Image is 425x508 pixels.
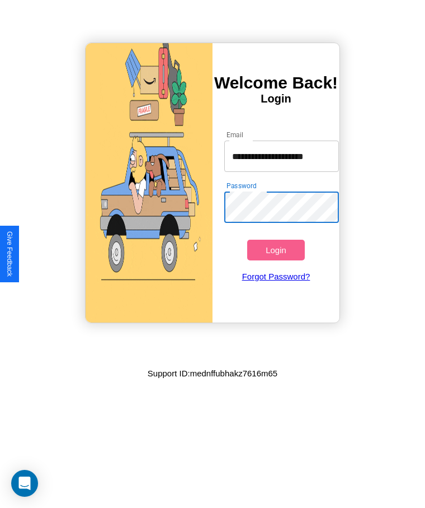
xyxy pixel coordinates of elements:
[11,470,38,497] div: Open Intercom Messenger
[226,130,244,139] label: Email
[247,240,304,260] button: Login
[212,92,339,105] h4: Login
[226,181,256,190] label: Password
[212,73,339,92] h3: Welcome Back!
[148,366,277,381] p: Support ID: mednffubhakz7616m65
[219,260,333,292] a: Forgot Password?
[86,43,212,323] img: gif
[6,231,13,277] div: Give Feedback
